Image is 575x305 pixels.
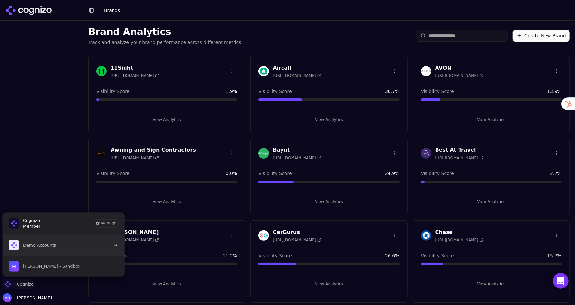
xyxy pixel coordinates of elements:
h1: Brand Analytics [88,26,241,38]
span: [URL][DOMAIN_NAME] [111,155,159,160]
button: Create New Brand [513,30,570,42]
span: Brands [104,8,120,13]
img: Demo Accounts [9,240,19,250]
img: 11Sight [96,66,107,76]
span: Visibility Score [421,88,454,95]
span: Cognizo [17,281,34,287]
img: Awning and Sign Contractors [96,148,107,159]
button: View Analytics [258,197,399,207]
button: View Analytics [96,197,237,207]
span: Visibility Score [258,252,292,259]
img: Cognizo [9,218,19,229]
span: [URL][DOMAIN_NAME] [273,237,321,243]
span: Visibility Score [421,252,454,259]
h3: CarGurus [273,228,321,236]
div: List of all organization memberships [2,235,125,277]
span: [URL][DOMAIN_NAME] [111,237,159,243]
button: View Analytics [96,279,237,289]
span: Member [23,223,40,229]
div: Cognizo is active [3,213,125,277]
span: Visibility Score [96,88,129,95]
img: CarGurus [258,230,269,241]
h3: Awning and Sign Contractors [111,146,196,154]
button: Manage [93,220,118,227]
div: Open Intercom Messenger [553,273,569,289]
span: [URL][DOMAIN_NAME] [435,73,484,78]
span: [URL][DOMAIN_NAME] [435,237,484,243]
img: Best At Travel [421,148,431,159]
span: [URL][DOMAIN_NAME] [111,73,159,78]
button: View Analytics [421,114,562,125]
span: 24.9 % [385,170,399,177]
h3: Best At Travel [435,146,484,154]
span: Cognizo [23,218,40,223]
h3: AVON [435,64,484,72]
span: Visibility Score [258,88,292,95]
button: View Analytics [258,279,399,289]
img: Aircall [258,66,269,76]
button: View Analytics [421,197,562,207]
span: [PERSON_NAME] [14,295,52,301]
span: 0.0 % [226,170,237,177]
img: AVON [421,66,431,76]
span: [URL][DOMAIN_NAME] [273,155,321,160]
button: View Analytics [258,114,399,125]
img: Cognizo [3,279,13,289]
span: 15.7 % [547,252,562,259]
img: Chase [421,230,431,241]
span: 11.2 % [223,252,237,259]
span: [URL][DOMAIN_NAME] [435,155,484,160]
span: [URL][DOMAIN_NAME] [273,73,321,78]
button: View Analytics [421,279,562,289]
span: Demo Accounts [23,242,56,248]
span: 13.9 % [547,88,562,95]
button: View Analytics [96,114,237,125]
span: 30.7 % [385,88,399,95]
button: Open user button [3,293,52,302]
span: Visibility Score [421,170,454,177]
span: 1.9 % [226,88,237,95]
span: 2.7 % [550,170,562,177]
nav: breadcrumb [104,7,120,14]
span: Melissa Dowd - Sandbox [23,263,80,269]
h3: Bayut [273,146,321,154]
h3: Aircall [273,64,321,72]
h3: [PERSON_NAME] [111,228,159,236]
img: Bayut [258,148,269,159]
p: Track and analyze your brand performance across different metrics [88,39,241,45]
h3: 11Sight [111,64,159,72]
button: Close organization switcher [3,279,34,289]
span: 26.6 % [385,252,399,259]
img: Melissa Dowd [3,293,12,302]
img: Melissa Dowd - Sandbox [9,261,19,272]
span: Visibility Score [96,170,129,177]
h3: Chase [435,228,484,236]
span: Visibility Score [258,170,292,177]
